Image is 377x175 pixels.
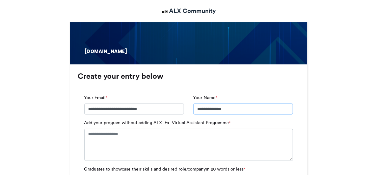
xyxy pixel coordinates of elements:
[161,8,169,16] img: ALX Community
[84,120,231,126] label: Add your program without adding ALX. Ex. Virtual Assistant Programme
[84,166,245,173] label: Graduates to showcase their skills and desired role/companyin 20 words or less
[193,94,218,101] label: Your Name
[78,72,299,80] h3: Create your entry below
[161,6,216,16] a: ALX Community
[84,94,107,101] label: Your Email
[84,48,133,55] div: [DOMAIN_NAME]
